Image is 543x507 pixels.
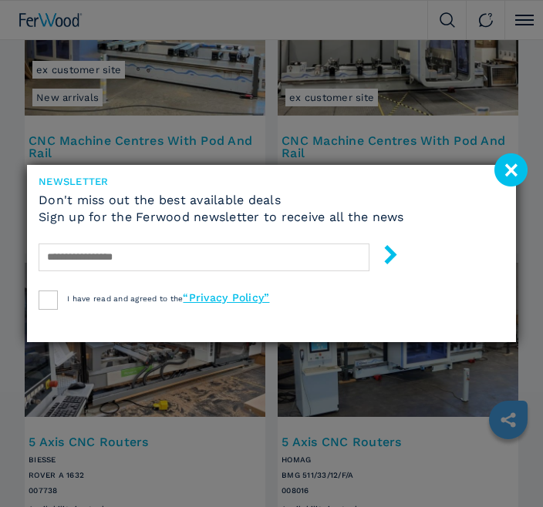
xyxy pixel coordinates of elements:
[67,294,269,303] span: I have read and agreed to the
[39,194,404,206] span: Don't miss out the best available deals
[183,291,269,304] a: “Privacy Policy”
[39,211,404,223] h6: Sign up for the Ferwood newsletter to receive all the news
[39,176,404,186] span: newsletter
[366,239,400,275] button: submit-button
